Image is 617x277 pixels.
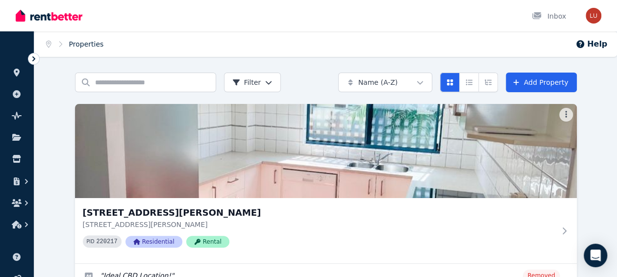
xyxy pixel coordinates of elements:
img: Lucy [586,8,601,24]
a: 2/148 Mitchell Street, Larrakeyah[STREET_ADDRESS][PERSON_NAME][STREET_ADDRESS][PERSON_NAME]PID 22... [75,104,577,263]
span: Filter [232,77,261,87]
div: View options [440,73,498,92]
a: Properties [69,40,104,48]
button: More options [559,108,573,122]
button: Expanded list view [478,73,498,92]
div: Open Intercom Messenger [584,244,607,267]
span: Residential [125,236,182,248]
button: Card view [440,73,460,92]
nav: Breadcrumb [34,31,115,57]
span: Rental [186,236,229,248]
div: Inbox [532,11,566,21]
p: [STREET_ADDRESS][PERSON_NAME] [83,220,555,229]
button: Compact list view [459,73,479,92]
small: PID [87,239,95,244]
img: 2/148 Mitchell Street, Larrakeyah [75,104,577,198]
img: RentBetter [16,8,82,23]
a: Add Property [506,73,577,92]
span: Name (A-Z) [358,77,398,87]
button: Filter [224,73,281,92]
h3: [STREET_ADDRESS][PERSON_NAME] [83,206,555,220]
code: 220217 [96,238,117,245]
button: Name (A-Z) [338,73,432,92]
button: Help [575,38,607,50]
